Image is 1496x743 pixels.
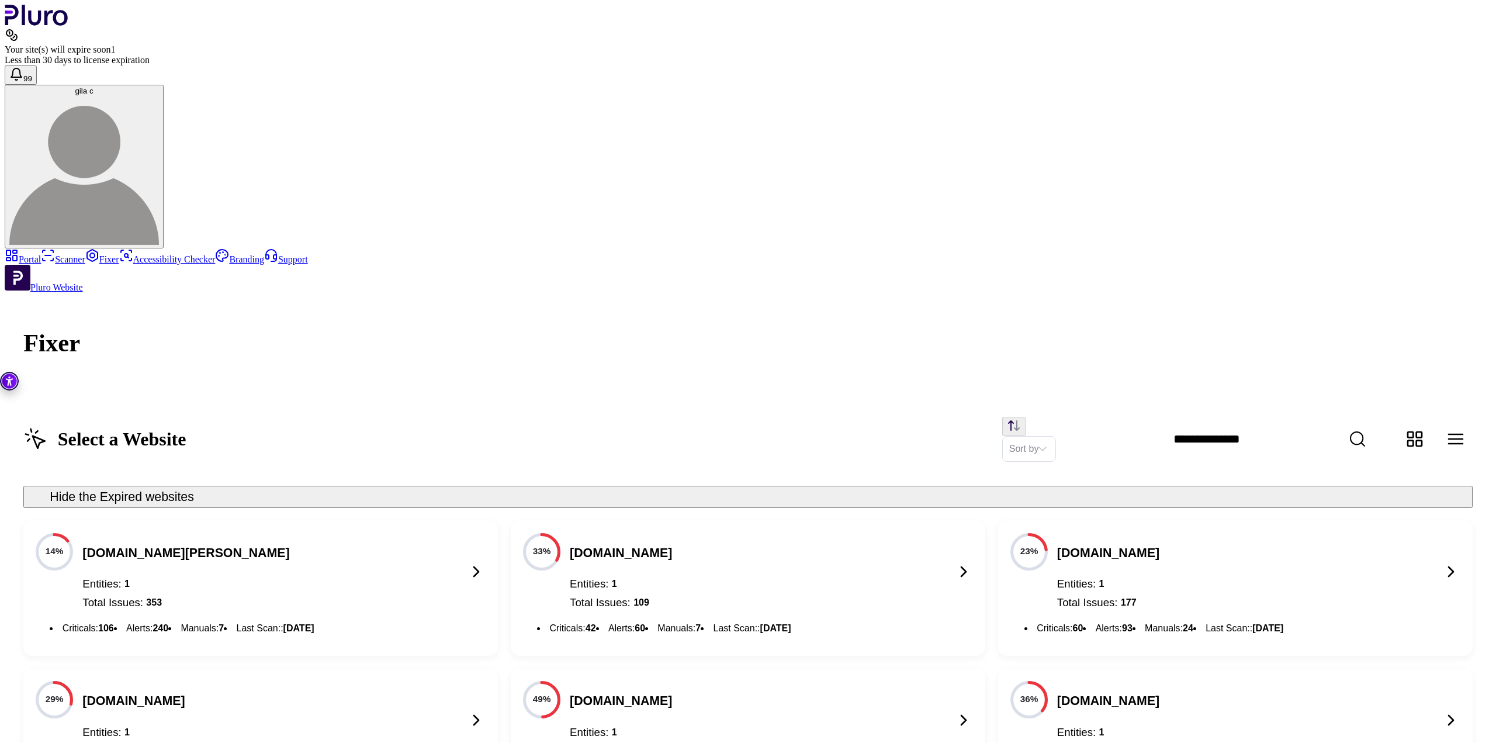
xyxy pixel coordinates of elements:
[1252,623,1283,633] span: [DATE]
[5,254,41,264] a: Portal
[1203,620,1287,636] li: Last Scan: :
[1073,623,1083,633] span: 60
[511,520,985,656] button: Open https://derech-haim.co.il/ fixer screen
[9,95,159,245] img: gila c
[1020,694,1038,704] text: 36%
[146,595,162,611] div: 353
[1099,725,1104,741] div: 1
[98,623,114,633] span: 106
[570,595,672,611] div: Total Issues:
[570,725,672,741] div: Entities:
[1099,576,1104,592] div: 1
[46,546,64,556] text: 14%
[23,74,32,83] span: 99
[1057,693,1159,709] h3: [DOMAIN_NAME]
[633,595,649,611] div: 109
[1057,545,1159,561] h3: [DOMAIN_NAME]
[635,623,645,633] span: 60
[82,725,185,741] div: Entities:
[710,620,794,636] li: Last Scan: :
[82,693,185,709] h3: [DOMAIN_NAME]
[605,620,649,636] li: Alerts :
[1002,436,1057,462] div: Set sorting
[695,623,701,633] span: 7
[5,248,1491,293] aside: Sidebar menu
[612,725,617,741] div: 1
[82,595,289,611] div: Total Issues:
[233,620,317,636] li: Last Scan: :
[119,254,216,264] a: Accessibility Checker
[1122,623,1133,633] span: 93
[5,282,83,292] a: Open Pluro Website
[124,725,130,741] div: 1
[85,254,119,264] a: Fixer
[153,623,168,633] span: 240
[1438,422,1473,457] button: Change content view type to table
[1057,725,1159,741] div: Entities:
[46,694,64,704] text: 29%
[82,576,289,592] div: Entities:
[1034,620,1086,636] li: Criticals :
[23,520,498,656] button: Open https://www.mei-carmel.co.il/ fixer screen
[219,623,224,633] span: 7
[570,545,672,561] h3: [DOMAIN_NAME]
[1121,595,1137,611] div: 177
[1142,620,1196,636] li: Manuals :
[570,693,672,709] h3: [DOMAIN_NAME]
[23,486,1473,508] button: Hide the Expired websites
[59,620,117,636] li: Criticals :
[1398,422,1432,457] button: Change content view type to grid
[1057,595,1159,611] div: Total Issues:
[5,18,68,27] a: Logo
[215,254,264,264] a: Branding
[5,65,37,85] button: Open notifications, you have 125 new notifications
[124,576,130,592] div: 1
[1002,417,1026,436] button: Change sorting direction
[612,576,617,592] div: 1
[1183,623,1193,633] span: 24
[5,55,1491,65] div: Less than 30 days to license expiration
[41,254,85,264] a: Scanner
[654,620,704,636] li: Manuals :
[570,576,672,592] div: Entities:
[82,545,289,561] h3: [DOMAIN_NAME][PERSON_NAME]
[5,44,1491,55] div: Your site(s) will expire soon
[123,620,172,636] li: Alerts :
[283,623,314,633] span: [DATE]
[110,44,115,54] span: 1
[760,623,791,633] span: [DATE]
[533,694,551,704] text: 49%
[586,623,596,633] span: 42
[1161,423,1429,455] input: Website Search
[178,620,227,636] li: Manuals :
[23,427,186,452] h2: Select a Website
[5,85,164,248] button: gila cgila c
[1057,576,1159,592] div: Entities:
[533,546,551,556] text: 33%
[5,310,1491,376] h1: Fixer
[998,520,1473,656] button: Open https://www.visit-tlv.co.il/ fixer screen
[546,620,599,636] li: Criticals :
[1020,546,1038,556] text: 23%
[1092,620,1135,636] li: Alerts :
[75,87,93,95] span: gila c
[264,254,308,264] a: Support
